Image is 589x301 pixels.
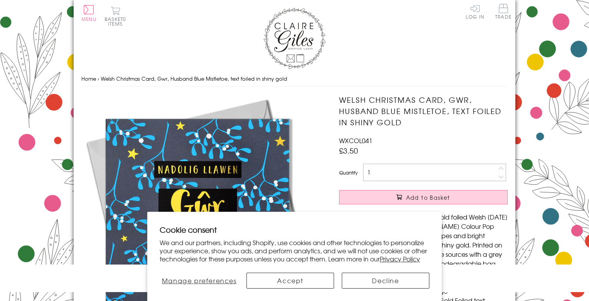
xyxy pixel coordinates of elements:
button: Accept [246,273,334,289]
button: Add to Basket [339,190,508,204]
span: WXCOL041 [339,136,372,145]
span: £3.50 [339,145,358,156]
a: Log In [466,4,484,19]
span: Add to Basket [406,194,450,201]
img: Claire Giles Greetings Cards [263,8,325,69]
h2: Cookie consent [160,224,429,235]
span: Welsh Christmas Card, Gwr, Husband Blue Mistletoe, text foiled in shiny gold [101,75,287,82]
button: Basket0 items [105,6,126,26]
button: Manage preferences [160,273,239,289]
span: Manage preferences [162,276,237,285]
a: Trade [495,4,511,21]
p: We and our partners, including Shopify, use cookies and other technologies to personalize your ex... [160,239,429,263]
button: Menu [81,5,96,21]
span: Menu [81,16,96,22]
h1: Welsh Christmas Card, Gwr, Husband Blue Mistletoe, text foiled in shiny gold [339,94,508,128]
span: › [98,75,99,82]
a: Privacy Policy [380,254,420,263]
span: 0 items [108,16,126,27]
span: Trade [495,4,511,19]
label: Quantity [339,169,358,176]
button: Decline [342,273,429,289]
nav: breadcrumbs [81,71,508,87]
a: Home [81,75,96,82]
